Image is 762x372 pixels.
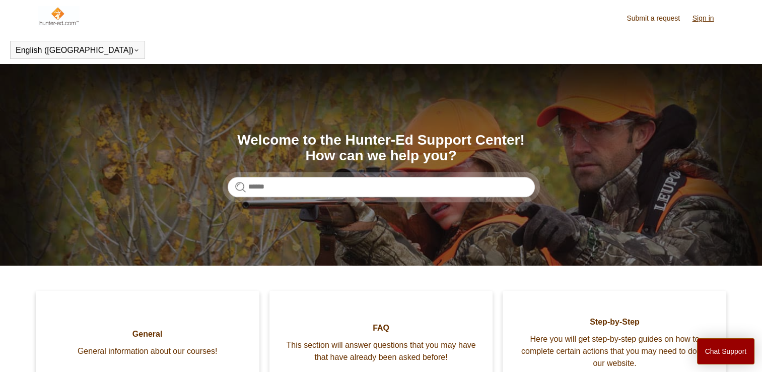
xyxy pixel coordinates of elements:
[16,46,140,55] button: English ([GEOGRAPHIC_DATA])
[518,333,711,369] span: Here you will get step-by-step guides on how to complete certain actions that you may need to do ...
[228,133,535,164] h1: Welcome to the Hunter-Ed Support Center! How can we help you?
[285,339,478,363] span: This section will answer questions that you may have that have already been asked before!
[51,345,244,357] span: General information about our courses!
[51,328,244,340] span: General
[627,13,690,24] a: Submit a request
[38,6,79,26] img: Hunter-Ed Help Center home page
[285,322,478,334] span: FAQ
[518,316,711,328] span: Step-by-Step
[228,177,535,197] input: Search
[697,338,755,364] button: Chat Support
[692,13,724,24] a: Sign in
